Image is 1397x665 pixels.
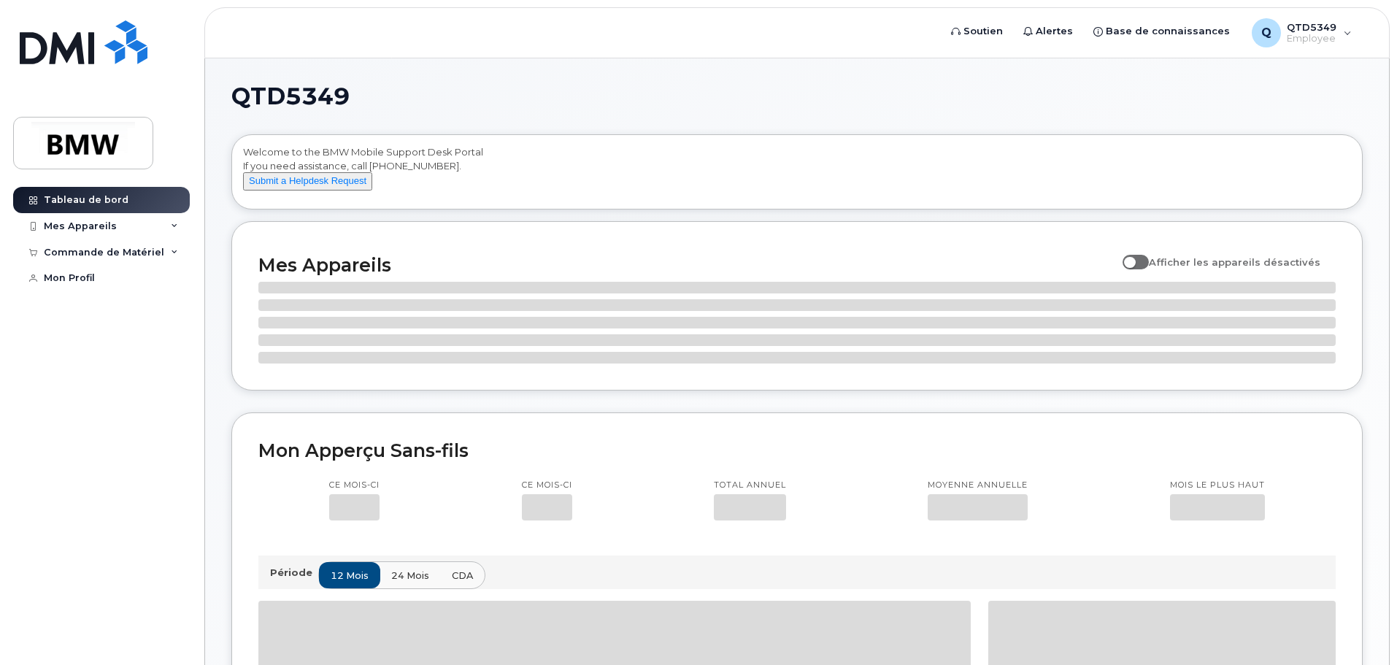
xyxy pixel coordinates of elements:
button: Submit a Helpdesk Request [243,172,372,191]
input: Afficher les appareils désactivés [1123,248,1134,260]
span: CDA [452,569,473,583]
span: QTD5349 [231,85,350,107]
h2: Mon Apperçu Sans-fils [258,439,1336,461]
p: Moyenne annuelle [928,480,1028,491]
a: Submit a Helpdesk Request [243,174,372,186]
p: Mois le plus haut [1170,480,1265,491]
div: Welcome to the BMW Mobile Support Desk Portal If you need assistance, call [PHONE_NUMBER]. [243,145,1351,204]
p: Période [270,566,318,580]
h2: Mes Appareils [258,254,1115,276]
p: Total annuel [714,480,786,491]
p: Ce mois-ci [522,480,572,491]
span: 24 mois [391,569,429,583]
p: Ce mois-ci [329,480,380,491]
span: Afficher les appareils désactivés [1149,256,1320,268]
